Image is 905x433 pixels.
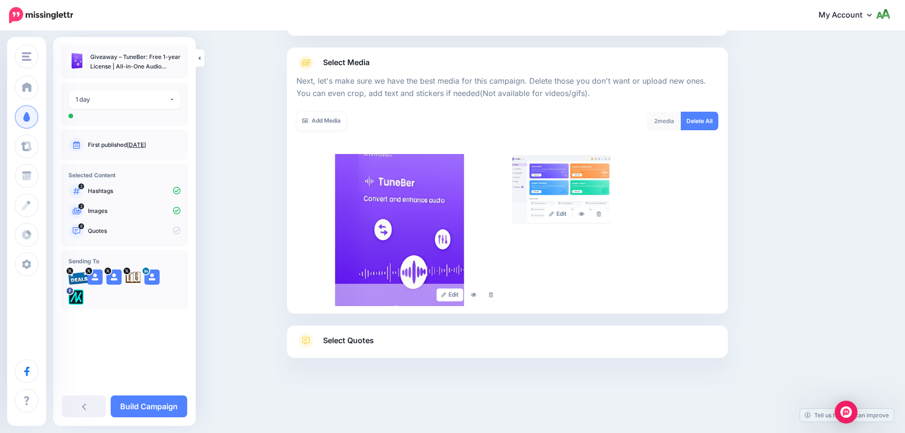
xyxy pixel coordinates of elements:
span: Select Quotes [323,334,374,347]
a: Edit [437,289,464,301]
img: agK0rCH6-27705.jpg [125,269,141,285]
img: menu.png [22,52,31,61]
a: Edit [544,208,572,221]
p: Next, let's make sure we have the best media for this campaign. Delete those you don't want or up... [296,75,718,100]
span: 2 [654,117,657,125]
a: Tell us how we can improve [800,409,894,422]
span: 2 [78,183,84,189]
h4: Sending To [68,258,181,265]
a: Delete All [681,112,718,130]
p: First published [88,141,181,149]
a: Add Media [296,112,346,130]
p: Quotes [88,227,181,235]
a: Select Media [296,55,718,70]
img: Missinglettr [9,7,73,23]
img: c0764a9383e3352d3b11d072e317d58b_thumb.jpg [68,52,86,69]
a: My Account [809,4,891,27]
img: user_default_image.png [144,269,160,285]
p: Hashtags [88,187,181,195]
img: user_default_image.png [87,269,103,285]
span: 2 [78,203,84,209]
img: 9067af1e85d67e52782c0a8d7e9dc0c9_large.jpg [512,154,610,225]
p: Giveaway – TuneBer: Free 1-year License | All-in-One Audio Converter – for Windows [90,52,181,71]
a: [DATE] [127,141,146,148]
img: user_default_image.png [106,269,122,285]
span: Select Media [323,56,370,69]
div: 1 day [76,94,169,105]
img: 300371053_782866562685722_1733786435366177641_n-bsa128417.png [68,289,84,305]
div: Open Intercom Messenger [835,401,857,423]
span: 6 [78,223,84,229]
div: media [647,112,681,130]
p: Images [88,207,181,215]
img: c0764a9383e3352d3b11d072e317d58b_large.jpg [296,154,503,306]
h4: Selected Content [68,172,181,179]
button: 1 day [68,90,181,109]
img: 95cf0fca748e57b5e67bba0a1d8b2b21-27699.png [68,269,89,285]
a: Select Quotes [296,333,718,358]
div: Select Media [296,70,718,306]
